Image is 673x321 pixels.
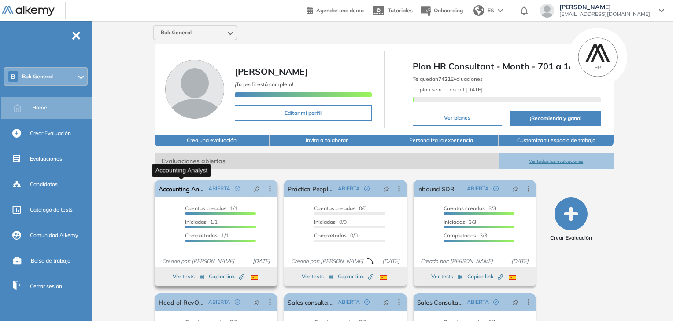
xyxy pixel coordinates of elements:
span: [DATE] [508,257,532,265]
span: Evaluaciones abiertas [155,153,499,169]
b: [DATE] [464,86,483,93]
button: pushpin [377,182,396,196]
span: Crear Evaluación [550,234,592,242]
span: Completados [185,232,218,239]
span: ABIERTA [467,298,489,306]
span: Candidatos [30,180,58,188]
span: Copiar link [338,273,373,281]
span: Cuentas creadas [314,205,355,212]
span: Cuentas creadas [185,205,226,212]
img: Logo [2,6,55,17]
button: Ver tests [173,271,204,282]
span: Completados [314,232,347,239]
span: Creado por: [PERSON_NAME] [159,257,238,265]
span: Crear Evaluación [30,129,71,137]
span: 0/0 [314,205,366,212]
span: ABIERTA [467,185,489,193]
span: 1/1 [185,219,218,225]
div: Accounting Analyst [152,164,211,177]
span: ABIERTA [208,185,230,193]
button: ¡Recomienda y gana! [510,111,601,126]
button: pushpin [506,295,525,309]
span: 1/1 [185,232,229,239]
img: ESP [251,275,258,280]
button: Customiza tu espacio de trabajo [499,135,613,146]
span: Completados [444,232,476,239]
span: pushpin [512,185,518,192]
div: Widget de chat [629,279,673,321]
span: Creado por: [PERSON_NAME] [288,257,367,265]
span: [DATE] [249,257,274,265]
button: Ver planes [413,110,503,126]
span: Plan HR Consultant - Month - 701 a 1000 [413,60,601,73]
span: Cerrar sesión [30,282,62,290]
span: 0/0 [314,232,358,239]
span: ABIERTA [208,298,230,306]
span: Bolsa de trabajo [31,257,70,265]
img: ESP [509,275,516,280]
span: 0/0 [314,219,347,225]
span: Iniciadas [444,219,465,225]
button: Editar mi perfil [235,105,371,121]
span: Catálogo de tests [30,206,73,214]
span: pushpin [383,299,389,306]
span: pushpin [254,185,260,192]
button: Ver tests [431,271,463,282]
a: Agendar una demo [307,4,364,15]
button: Invita a colaborar [270,135,384,146]
button: Copiar link [209,271,244,282]
span: pushpin [512,299,518,306]
button: Personaliza la experiencia [384,135,499,146]
span: ABIERTA [338,185,360,193]
span: [DATE] [379,257,403,265]
span: 3/3 [444,219,476,225]
span: [PERSON_NAME] [559,4,650,11]
span: check-circle [493,186,499,191]
span: Evaluaciones [30,155,62,163]
span: Agendar una demo [316,7,364,14]
b: 7421 [438,76,451,82]
button: pushpin [506,182,525,196]
span: Creado por: [PERSON_NAME] [417,257,496,265]
span: ABIERTA [338,298,360,306]
span: check-circle [493,299,499,305]
button: pushpin [247,182,266,196]
span: ¡Tu perfil está completo! [235,81,293,88]
span: ES [488,7,494,15]
span: Comunidad Alkemy [30,231,78,239]
button: Crea una evaluación [155,135,269,146]
span: check-circle [235,299,240,305]
a: Inbound SDR [417,180,455,197]
button: Ver tests [302,271,333,282]
span: [EMAIL_ADDRESS][DOMAIN_NAME] [559,11,650,18]
span: Te quedan Evaluaciones [413,76,483,82]
a: Sales consultant 2 [288,293,334,311]
span: Copiar link [209,273,244,281]
button: pushpin [377,295,396,309]
span: B [11,73,15,80]
span: Tutoriales [388,7,413,14]
span: Iniciadas [185,219,207,225]
a: Práctica People Happiness [288,180,334,197]
span: check-circle [235,186,240,191]
img: ESP [380,275,387,280]
span: Onboarding [434,7,463,14]
a: Head of RevOps [159,293,205,311]
iframe: Chat Widget [629,279,673,321]
span: Home [32,104,47,112]
span: 1/1 [185,205,237,212]
span: Tu plan se renueva el [413,86,483,93]
button: Copiar link [338,271,373,282]
span: Copiar link [467,273,503,281]
img: world [473,5,484,16]
a: Accounting Analyst [159,180,205,197]
button: Crear Evaluación [550,197,592,242]
button: pushpin [247,295,266,309]
button: Onboarding [420,1,463,20]
span: Buk General [22,73,53,80]
a: Sales Consultant [417,293,463,311]
span: pushpin [383,185,389,192]
button: Copiar link [467,271,503,282]
span: 3/3 [444,205,496,212]
button: Ver todas las evaluaciones [499,153,613,169]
